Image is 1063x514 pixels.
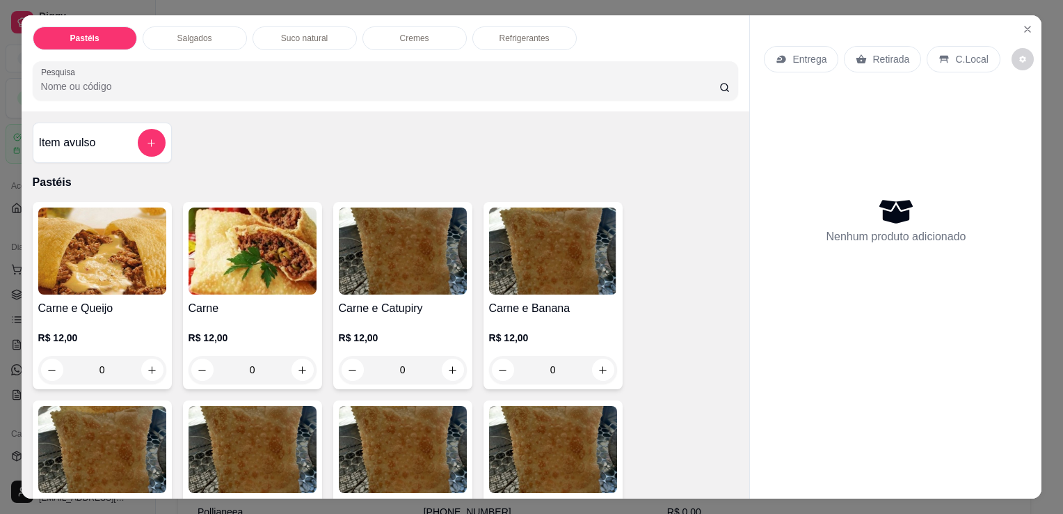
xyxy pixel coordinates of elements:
[33,174,739,191] p: Pastéis
[39,134,96,151] h4: Item avulso
[489,300,617,317] h4: Carne e Banana
[138,129,166,157] button: add-separate-item
[189,208,317,295] img: product-image
[38,208,166,295] img: product-image
[489,331,617,345] p: R$ 12,00
[189,406,317,493] img: product-image
[177,33,212,44] p: Salgados
[339,331,467,345] p: R$ 12,00
[339,406,467,493] img: product-image
[38,300,166,317] h4: Carne e Queijo
[1016,18,1039,40] button: Close
[955,52,988,66] p: C.Local
[826,228,966,245] p: Nenhum produto adicionado
[38,406,166,493] img: product-image
[189,331,317,345] p: R$ 12,00
[489,406,617,493] img: product-image
[70,33,99,44] p: Pastéis
[339,208,467,295] img: product-image
[1012,48,1034,70] button: decrease-product-quantity
[872,52,909,66] p: Retirada
[38,331,166,345] p: R$ 12,00
[339,300,467,317] h4: Carne e Catupiry
[189,300,317,317] h4: Carne
[499,33,550,44] p: Refrigerantes
[792,52,826,66] p: Entrega
[281,33,328,44] p: Suco natural
[41,66,80,78] label: Pesquisa
[400,33,429,44] p: Cremes
[489,208,617,295] img: product-image
[41,79,719,93] input: Pesquisa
